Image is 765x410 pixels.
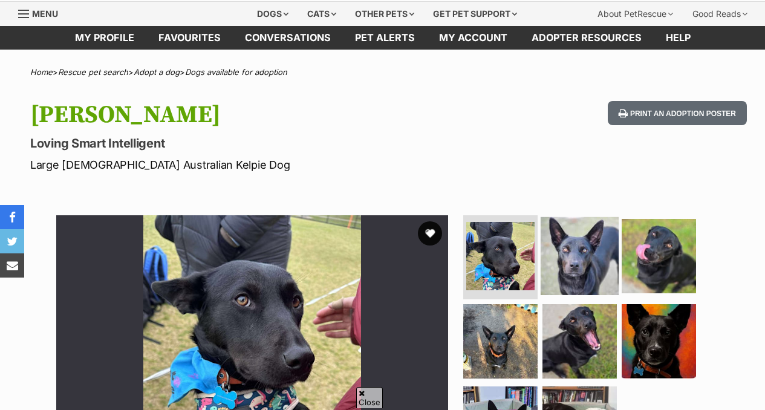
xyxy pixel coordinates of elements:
img: Photo of Emma [541,216,619,294]
a: Rescue pet search [58,67,128,77]
button: favourite [418,221,442,246]
img: Photo of Emma [622,219,696,293]
a: My profile [63,26,146,50]
div: About PetRescue [589,2,682,26]
img: Photo of Emma [463,304,538,379]
div: Dogs [249,2,297,26]
span: Menu [32,8,58,19]
a: Adopt a dog [134,67,180,77]
img: Photo of Emma [466,222,535,290]
span: Close [356,387,383,408]
h1: [PERSON_NAME] [30,101,467,129]
div: Get pet support [425,2,526,26]
a: Menu [18,2,67,24]
a: Pet alerts [343,26,427,50]
div: Other pets [347,2,423,26]
a: Help [654,26,703,50]
p: Loving Smart Intelligent [30,135,467,152]
img: Photo of Emma [542,304,617,379]
a: Favourites [146,26,233,50]
a: Adopter resources [519,26,654,50]
a: My account [427,26,519,50]
div: Good Reads [684,2,756,26]
button: Print an adoption poster [608,101,747,126]
img: Photo of Emma [622,304,696,379]
a: Home [30,67,53,77]
a: Dogs available for adoption [185,67,287,77]
div: Cats [299,2,345,26]
a: conversations [233,26,343,50]
p: Large [DEMOGRAPHIC_DATA] Australian Kelpie Dog [30,157,467,173]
